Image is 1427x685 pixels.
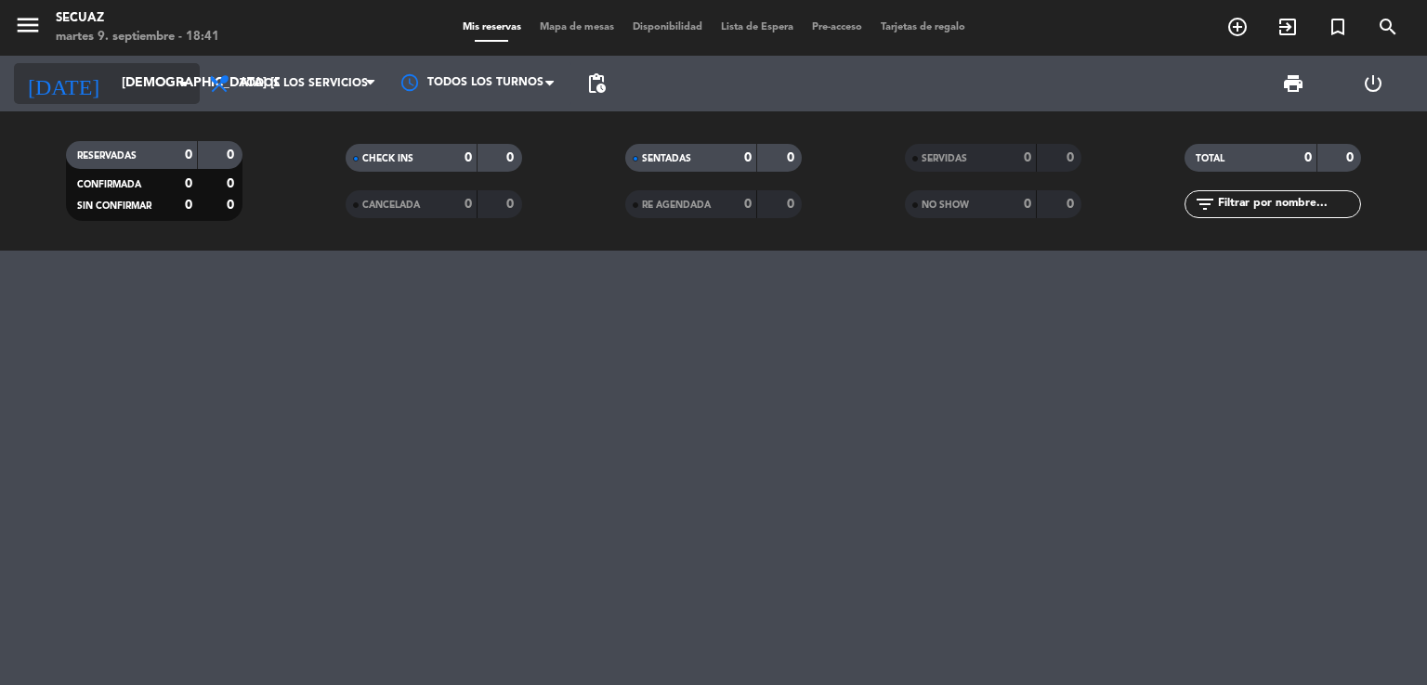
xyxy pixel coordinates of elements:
strong: 0 [227,149,238,162]
strong: 0 [465,151,472,164]
span: TOTAL [1196,154,1224,163]
span: Todos los servicios [240,77,368,90]
strong: 0 [1067,198,1078,211]
strong: 0 [185,177,192,190]
span: RESERVADAS [77,151,137,161]
strong: 0 [506,151,517,164]
i: power_settings_new [1362,72,1384,95]
span: NO SHOW [922,200,969,210]
i: add_circle_outline [1226,16,1249,38]
span: Pre-acceso [803,22,871,32]
span: CONFIRMADA [77,180,141,189]
span: SIN CONFIRMAR [77,201,151,211]
span: RE AGENDADA [642,200,711,210]
span: Tarjetas de regalo [871,22,975,32]
strong: 0 [1024,198,1031,211]
strong: 0 [787,151,798,164]
span: SERVIDAS [922,154,967,163]
strong: 0 [227,177,238,190]
strong: 0 [506,198,517,211]
strong: 0 [744,198,752,211]
i: exit_to_app [1276,16,1299,38]
strong: 0 [1067,151,1078,164]
div: secuaz [56,9,219,28]
i: filter_list [1194,193,1216,215]
i: arrow_drop_down [173,72,195,95]
i: menu [14,11,42,39]
i: search [1377,16,1399,38]
button: menu [14,11,42,45]
span: CHECK INS [362,154,413,163]
strong: 0 [787,198,798,211]
strong: 0 [465,198,472,211]
strong: 0 [1304,151,1312,164]
span: Lista de Espera [712,22,803,32]
strong: 0 [1024,151,1031,164]
div: martes 9. septiembre - 18:41 [56,28,219,46]
span: Disponibilidad [623,22,712,32]
span: print [1282,72,1304,95]
strong: 0 [1346,151,1357,164]
strong: 0 [744,151,752,164]
strong: 0 [185,199,192,212]
span: Mis reservas [453,22,530,32]
span: CANCELADA [362,200,420,210]
i: [DATE] [14,63,112,104]
div: LOG OUT [1333,56,1413,111]
span: Mapa de mesas [530,22,623,32]
span: pending_actions [585,72,608,95]
strong: 0 [227,199,238,212]
input: Filtrar por nombre... [1216,194,1360,214]
i: turned_in_not [1327,16,1349,38]
strong: 0 [185,149,192,162]
span: SENTADAS [642,154,691,163]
